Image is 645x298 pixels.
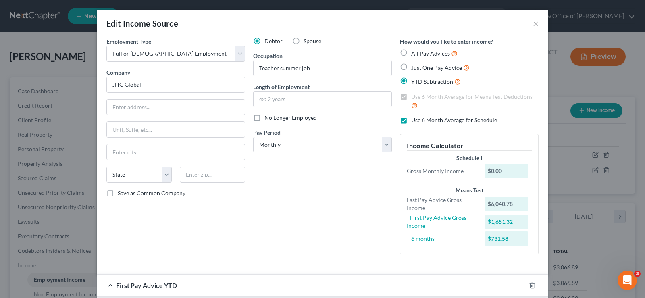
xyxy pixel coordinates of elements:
label: Occupation [253,52,283,60]
div: ÷ 6 months [403,235,481,243]
input: -- [254,60,391,76]
div: $0.00 [485,164,529,178]
div: - First Pay Advice Gross Income [403,214,481,230]
span: Pay Period [253,129,281,136]
button: × [533,19,539,28]
div: Schedule I [407,154,532,162]
input: Search company by name... [106,77,245,93]
h5: Income Calculator [407,141,532,151]
span: Just One Pay Advice [411,64,462,71]
input: Enter city... [107,144,245,160]
span: Save as Common Company [118,190,185,196]
iframe: Intercom live chat [618,271,637,290]
span: First Pay Advice YTD [116,281,177,289]
input: Enter zip... [180,167,245,183]
div: Gross Monthly Income [403,167,481,175]
label: Length of Employment [253,83,310,91]
div: $6,040.78 [485,197,529,211]
label: How would you like to enter income? [400,37,493,46]
div: $731.58 [485,231,529,246]
span: All Pay Advices [411,50,450,57]
input: Unit, Suite, etc... [107,122,245,137]
span: Spouse [304,38,321,44]
span: No Longer Employed [264,114,317,121]
input: Enter address... [107,100,245,115]
div: $1,651.32 [485,215,529,229]
span: Debtor [264,38,283,44]
span: Employment Type [106,38,151,45]
span: 3 [634,271,641,277]
span: Use 6 Month Average for Schedule I [411,117,500,123]
input: ex: 2 years [254,92,391,107]
div: Last Pay Advice Gross Income [403,196,481,212]
div: Means Test [407,186,532,194]
span: Use 6 Month Average for Means Test Deductions [411,93,533,100]
span: YTD Subtraction [411,78,453,85]
span: Company [106,69,130,76]
div: Edit Income Source [106,18,178,29]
